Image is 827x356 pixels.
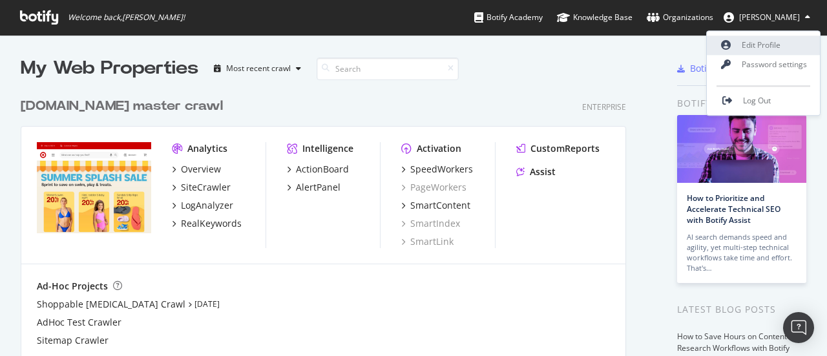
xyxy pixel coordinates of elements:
[37,142,151,234] img: www.target.com
[417,142,461,155] div: Activation
[172,163,221,176] a: Overview
[172,217,242,230] a: RealKeywords
[317,58,459,80] input: Search
[209,58,306,79] button: Most recent crawl
[530,142,600,155] div: CustomReports
[187,142,227,155] div: Analytics
[296,181,340,194] div: AlertPanel
[530,165,556,178] div: Assist
[677,62,781,75] a: Botify Chrome Plugin
[401,217,460,230] a: SmartIndex
[302,142,353,155] div: Intelligence
[296,163,349,176] div: ActionBoard
[687,193,780,225] a: How to Prioritize and Accelerate Technical SEO with Botify Assist
[226,65,291,72] div: Most recent crawl
[181,163,221,176] div: Overview
[401,163,473,176] a: SpeedWorkers
[401,235,454,248] a: SmartLink
[410,163,473,176] div: SpeedWorkers
[516,142,600,155] a: CustomReports
[582,101,626,112] div: Enterprise
[677,115,806,183] img: How to Prioritize and Accelerate Technical SEO with Botify Assist
[401,181,466,194] a: PageWorkers
[181,217,242,230] div: RealKeywords
[21,56,198,81] div: My Web Properties
[181,199,233,212] div: LogAnalyzer
[474,11,543,24] div: Botify Academy
[37,316,121,329] a: AdHoc Test Crawler
[181,181,231,194] div: SiteCrawler
[739,12,800,23] span: Daria Lippert
[707,55,820,74] a: Password settings
[21,97,228,116] a: [DOMAIN_NAME] master crawl
[410,199,470,212] div: SmartContent
[37,298,185,311] a: Shoppable [MEDICAL_DATA] Crawl
[287,163,349,176] a: ActionBoard
[172,199,233,212] a: LogAnalyzer
[677,96,806,110] div: Botify news
[707,36,820,55] a: Edit Profile
[172,181,231,194] a: SiteCrawler
[37,334,109,347] a: Sitemap Crawler
[401,199,470,212] a: SmartContent
[713,7,821,28] button: [PERSON_NAME]
[687,232,797,273] div: AI search demands speed and agility, yet multi-step technical workflows take time and effort. Tha...
[743,96,771,107] span: Log Out
[647,11,713,24] div: Organizations
[37,280,108,293] div: Ad-Hoc Projects
[68,12,185,23] span: Welcome back, [PERSON_NAME] !
[677,302,806,317] div: Latest Blog Posts
[287,181,340,194] a: AlertPanel
[690,62,781,75] div: Botify Chrome Plugin
[21,97,223,116] div: [DOMAIN_NAME] master crawl
[516,165,556,178] a: Assist
[557,11,633,24] div: Knowledge Base
[707,91,820,110] a: Log Out
[194,298,220,309] a: [DATE]
[783,312,814,343] div: Open Intercom Messenger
